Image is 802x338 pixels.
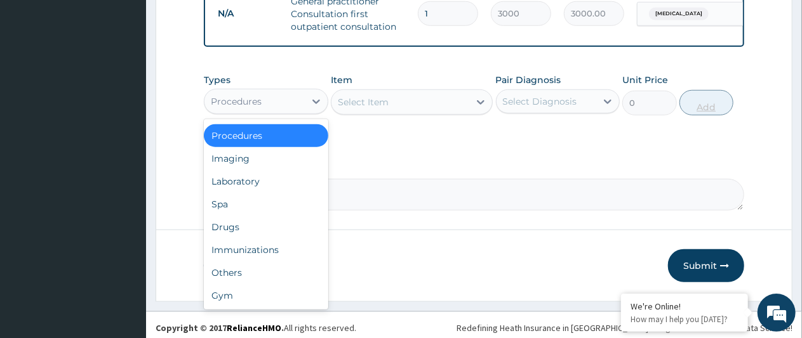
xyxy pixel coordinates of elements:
label: Comment [204,161,744,172]
div: Select Diagnosis [503,95,577,108]
button: Add [679,90,733,115]
div: Others [204,261,328,284]
div: Laboratory [204,170,328,193]
div: Drugs [204,216,328,238]
label: Item [331,74,352,86]
span: We're online! [74,93,175,221]
div: Spa [204,193,328,216]
div: Procedures [211,95,262,108]
div: Redefining Heath Insurance in [GEOGRAPHIC_DATA] using Telemedicine and Data Science! [457,322,792,334]
div: Procedures [204,124,328,147]
p: How may I help you today? [631,314,739,325]
label: Pair Diagnosis [496,74,561,86]
textarea: Type your message and hit 'Enter' [6,213,242,257]
div: We're Online! [631,301,739,312]
div: Chat with us now [66,71,213,88]
button: Submit [668,249,744,282]
span: [MEDICAL_DATA] [649,8,709,20]
label: Unit Price [622,74,668,86]
label: Types [204,75,231,86]
td: N/A [211,2,284,25]
div: Minimize live chat window [208,6,239,37]
img: d_794563401_company_1708531726252_794563401 [23,63,51,95]
div: Imaging [204,147,328,170]
a: RelianceHMO [227,322,281,334]
div: Gym [204,284,328,307]
div: Select Item [338,96,389,108]
strong: Copyright © 2017 . [156,322,284,334]
div: Immunizations [204,238,328,261]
